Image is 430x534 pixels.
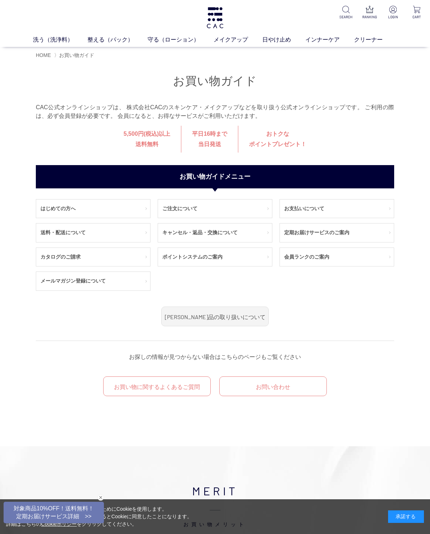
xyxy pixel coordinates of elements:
a: 日やけ止め [262,35,305,44]
a: [PERSON_NAME]品の取り扱いについて [161,307,269,326]
a: クリーナー [354,35,397,44]
a: カタログのご請求 [36,248,150,266]
p: LOGIN [386,14,401,20]
a: 守る（ローション） [148,35,214,44]
img: logo [206,7,224,28]
p: RANKING [362,14,377,20]
a: CART [409,6,424,20]
p: SEARCH [338,14,353,20]
a: 洗う（洗浄料） [33,35,87,44]
a: LOGIN [386,6,401,20]
p: CART [409,14,424,20]
a: 定期お届けサービスのご案内 [280,223,394,242]
a: メールマガジン登録について [36,272,150,290]
a: ポイントシステムのご案内 [158,248,272,266]
a: メイクアップ [214,35,262,44]
a: 整える（パック） [87,35,148,44]
a: インナーケア [305,35,354,44]
a: お問い合わせ [219,376,327,396]
a: ご注文について [158,199,272,218]
div: 5,500円(税込)以上 送料無料 [113,126,181,153]
div: 平日16時まで 当日発送 [181,126,238,153]
a: キャンセル・返品・交換について [158,223,272,242]
a: SEARCH [338,6,353,20]
h2: お買い物ガイドメニュー [36,165,394,188]
a: お買い物に関するよくあるご質問 [103,376,211,396]
li: 〉 [54,52,96,59]
a: 送料・配送について [36,223,150,242]
div: 承諾する [388,510,424,523]
h1: お買い物ガイド [36,73,394,89]
a: はじめての方へ [36,199,150,218]
a: HOME [36,52,51,58]
a: RANKING [362,6,377,20]
p: お探しの情報が見つからない場合はこちらのページもご覧ください [36,352,394,362]
h2: MERIT [54,482,376,528]
a: 会員ランクのご案内 [280,248,394,266]
div: おトクな ポイントプレゼント！ [238,126,317,153]
p: CAC公式オンラインショップは、 株式会社CACのスキンケア・メイクアップなどを取り扱う公式オンラインショップです。 ご利用の際は、必ず会員登録が必要です。 会員になると、お得なサービスがご利用... [36,103,394,120]
span: お買い物ガイド [59,52,94,58]
a: お支払いについて [280,199,394,218]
